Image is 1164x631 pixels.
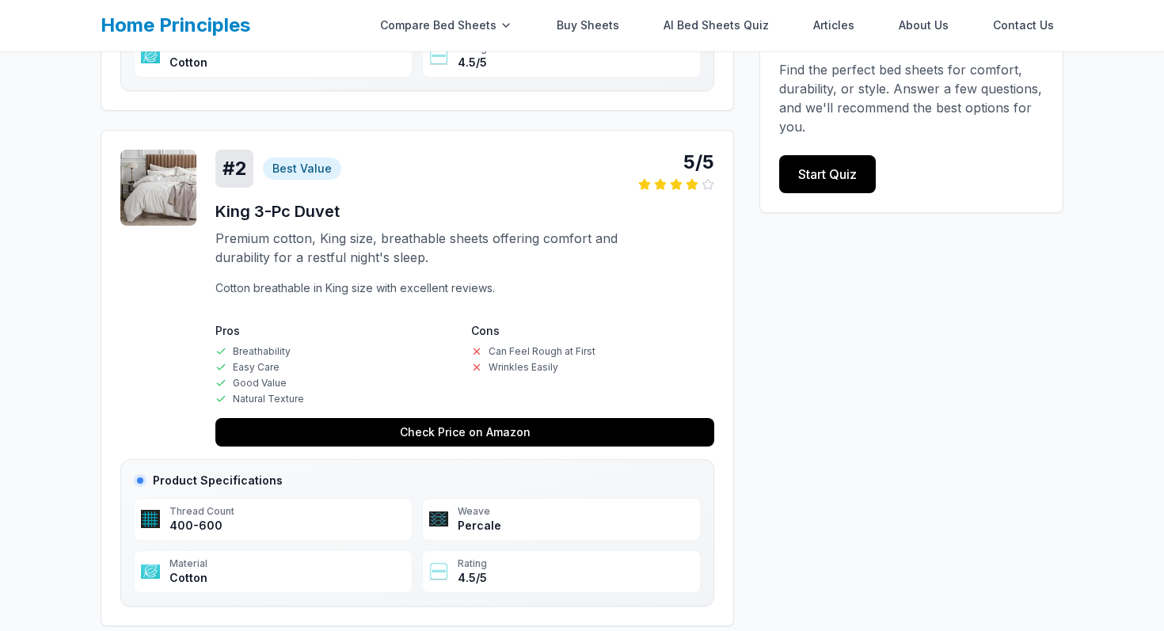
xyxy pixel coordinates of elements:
[215,345,458,358] li: Breathability
[215,150,253,188] div: # 2
[371,10,522,41] div: Compare Bed Sheets
[215,361,458,374] li: Easy Care
[134,473,701,488] h4: Product Specifications
[120,150,196,226] img: King 3-Pc Duvet
[141,510,160,529] img: Thread Count
[458,505,694,518] div: Weave
[638,150,714,175] div: 5/5
[804,10,864,41] a: Articles
[889,10,958,41] a: About Us
[141,47,160,66] img: Material
[141,562,160,581] img: Material
[471,323,714,339] h4: Cons
[169,557,405,570] div: Material
[983,10,1063,41] a: Contact Us
[169,570,405,586] div: Cotton
[169,55,405,70] div: Cotton
[471,361,714,374] li: Wrinkles Easily
[779,155,876,193] a: Start Quiz
[458,570,694,586] div: 4.5/5
[169,505,405,518] div: Thread Count
[215,279,638,298] p: Cotton breathable in King size with excellent reviews.
[429,510,448,529] img: Weave
[215,229,638,267] p: Premium cotton, King size, breathable sheets offering comfort and durability for a restful night'...
[458,557,694,570] div: Rating
[169,518,405,534] div: 400-600
[215,418,714,447] a: Check Price on Amazon
[547,10,629,41] a: Buy Sheets
[101,13,250,36] a: Home Principles
[429,47,448,66] img: Rating
[429,562,448,581] img: Rating
[215,200,638,222] h3: King 3-Pc Duvet
[215,393,458,405] li: Natural Texture
[215,377,458,390] li: Good Value
[263,158,341,180] span: Best Value
[471,345,714,358] li: Can Feel Rough at First
[458,518,694,534] div: Percale
[215,323,458,339] h4: Pros
[779,60,1044,136] p: Find the perfect bed sheets for comfort, durability, or style. Answer a few questions, and we'll ...
[458,55,694,70] div: 4.5/5
[654,10,778,41] a: AI Bed Sheets Quiz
